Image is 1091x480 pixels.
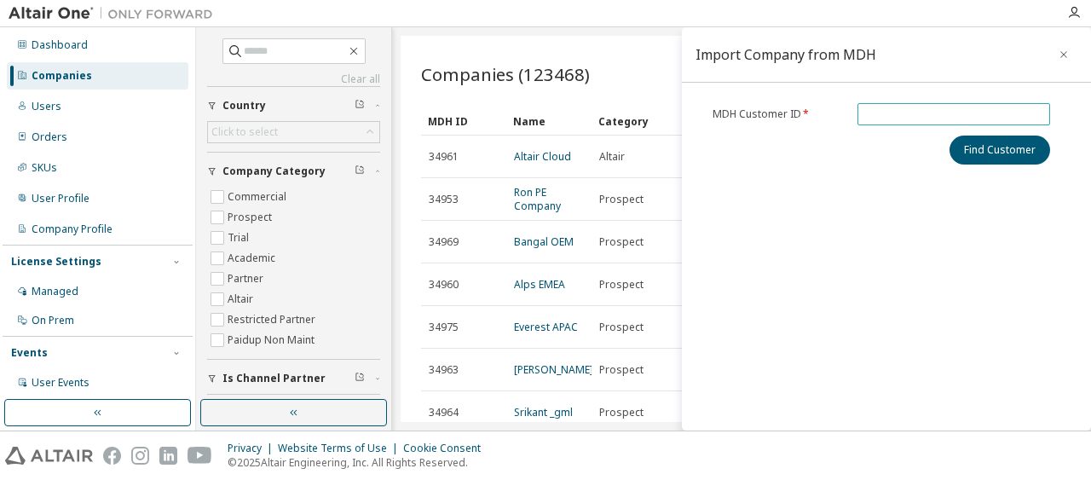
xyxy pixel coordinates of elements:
[598,107,670,135] div: Category
[950,136,1050,165] button: Find Customer
[11,346,48,360] div: Events
[278,442,403,455] div: Website Terms of Use
[159,447,177,465] img: linkedin.svg
[32,130,67,144] div: Orders
[355,165,365,178] span: Clear filter
[131,447,149,465] img: instagram.svg
[514,405,573,419] a: Srikant _gml
[222,372,326,385] span: Is Channel Partner
[11,255,101,269] div: License Settings
[211,125,278,139] div: Click to select
[513,107,585,135] div: Name
[207,87,380,124] button: Country
[32,161,57,175] div: SKUs
[599,363,644,377] span: Prospect
[599,235,644,249] span: Prospect
[207,72,380,86] a: Clear all
[32,376,89,390] div: User Events
[222,99,266,113] span: Country
[228,248,279,269] label: Academic
[429,278,459,292] span: 34960
[228,309,319,330] label: Restricted Partner
[32,38,88,52] div: Dashboard
[429,193,459,206] span: 34953
[32,192,89,205] div: User Profile
[599,278,644,292] span: Prospect
[103,447,121,465] img: facebook.svg
[355,372,365,385] span: Clear filter
[228,207,275,228] label: Prospect
[514,320,578,334] a: Everest APAC
[429,235,459,249] span: 34969
[32,100,61,113] div: Users
[32,69,92,83] div: Companies
[9,5,222,22] img: Altair One
[514,234,574,249] a: Bangal OEM
[599,406,644,419] span: Prospect
[32,223,113,236] div: Company Profile
[207,153,380,190] button: Company Category
[599,321,644,334] span: Prospect
[514,362,593,377] a: [PERSON_NAME]
[428,107,499,135] div: MDH ID
[599,150,625,164] span: Altair
[188,447,212,465] img: youtube.svg
[421,62,590,86] span: Companies (123468)
[228,455,491,470] p: © 2025 Altair Engineering, Inc. All Rights Reserved.
[207,360,380,397] button: Is Channel Partner
[429,150,459,164] span: 34961
[5,447,93,465] img: altair_logo.svg
[599,193,644,206] span: Prospect
[228,187,290,207] label: Commercial
[222,165,326,178] span: Company Category
[429,406,459,419] span: 34964
[713,107,847,121] label: MDH Customer ID
[208,122,379,142] div: Click to select
[32,285,78,298] div: Managed
[514,277,565,292] a: Alps EMEA
[514,149,571,164] a: Altair Cloud
[228,442,278,455] div: Privacy
[32,314,74,327] div: On Prem
[429,321,459,334] span: 34975
[228,330,318,350] label: Paidup Non Maint
[228,289,257,309] label: Altair
[514,185,561,213] a: Ron PE Company
[403,442,491,455] div: Cookie Consent
[429,363,459,377] span: 34963
[228,269,267,289] label: Partner
[228,228,252,248] label: Trial
[355,99,365,113] span: Clear filter
[696,48,876,61] div: Import Company from MDH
